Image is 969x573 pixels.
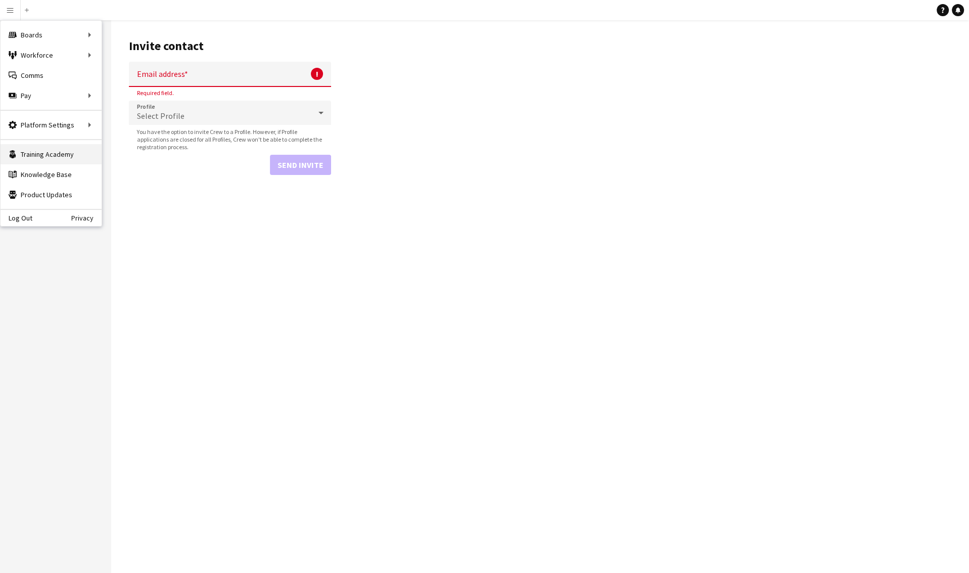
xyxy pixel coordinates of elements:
[1,85,102,106] div: Pay
[1,144,102,164] a: Training Academy
[1,45,102,65] div: Workforce
[1,65,102,85] a: Comms
[129,38,331,54] h1: Invite contact
[1,164,102,185] a: Knowledge Base
[1,115,102,135] div: Platform Settings
[1,185,102,205] a: Product Updates
[129,89,182,97] span: Required field.
[71,214,102,222] a: Privacy
[1,25,102,45] div: Boards
[129,128,331,151] span: You have the option to invite Crew to a Profile. However, if Profile applications are closed for ...
[1,214,32,222] a: Log Out
[137,111,184,121] span: Select Profile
